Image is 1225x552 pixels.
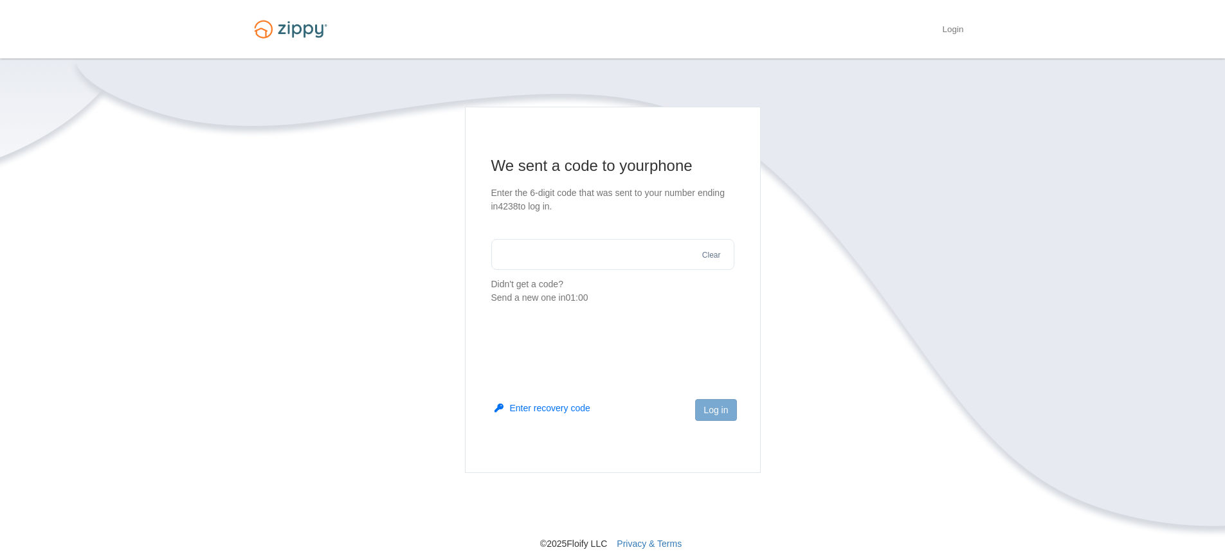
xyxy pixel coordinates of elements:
button: Log in [695,399,736,421]
img: Logo [246,14,335,44]
a: Privacy & Terms [617,539,682,549]
h1: We sent a code to your phone [491,156,734,176]
button: Enter recovery code [495,402,590,414]
div: Send a new one in 01:00 [491,291,734,305]
a: Login [942,24,963,37]
nav: © 2025 Floify LLC [246,473,979,550]
p: Didn't get a code? [491,278,734,305]
button: Clear [698,249,725,262]
p: Enter the 6-digit code that was sent to your number ending in 4238 to log in. [491,186,734,213]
